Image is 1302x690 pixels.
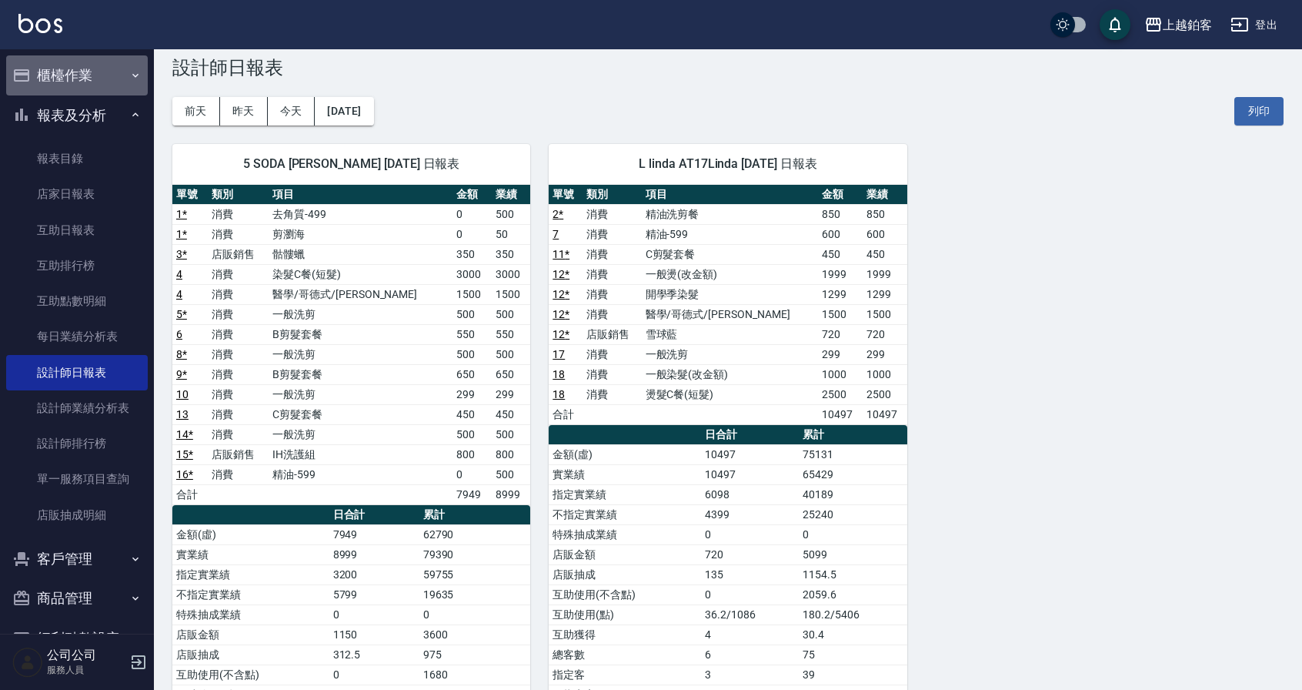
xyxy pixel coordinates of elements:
td: 8999 [492,484,531,504]
td: B剪髮套餐 [269,364,452,384]
a: 單一服務項目查詢 [6,461,148,497]
td: B剪髮套餐 [269,324,452,344]
td: 醫學/哥德式/[PERSON_NAME] [642,304,819,324]
td: 2500 [863,384,907,404]
table: a dense table [172,185,530,505]
td: 消費 [208,224,269,244]
td: 550 [492,324,531,344]
th: 累計 [799,425,907,445]
td: 精油洗剪餐 [642,204,819,224]
td: 720 [863,324,907,344]
td: 消費 [208,404,269,424]
td: 消費 [208,204,269,224]
th: 類別 [583,185,641,205]
td: 25240 [799,504,907,524]
td: 金額(虛) [172,524,329,544]
a: 6 [176,328,182,340]
td: IH洗護組 [269,444,452,464]
td: 消費 [208,364,269,384]
td: 0 [701,584,799,605]
td: 3000 [492,264,531,284]
td: 金額(虛) [549,444,701,464]
td: 指定客 [549,665,701,685]
button: [DATE] [315,97,373,126]
th: 類別 [208,185,269,205]
th: 業績 [492,185,531,205]
button: save [1100,9,1130,40]
button: 登出 [1224,11,1284,39]
td: 2500 [818,384,863,404]
td: 一般燙(改金額) [642,264,819,284]
td: 0 [701,524,799,544]
td: 一般洗剪 [269,344,452,364]
td: 剪瀏海 [269,224,452,244]
td: 65429 [799,464,907,484]
td: 7949 [452,484,491,504]
td: 骷髏蠟 [269,244,452,264]
a: 互助點數明細 [6,283,148,319]
td: 180.2/5406 [799,605,907,625]
td: 0 [419,605,531,625]
a: 報表目錄 [6,141,148,176]
button: 報表及分析 [6,95,148,136]
td: 店販抽成 [549,564,701,584]
td: 醫學/哥德式/[PERSON_NAME] [269,284,452,304]
td: 850 [863,204,907,224]
td: 350 [492,244,531,264]
td: C剪髮套餐 [642,244,819,264]
td: 800 [452,444,491,464]
th: 累計 [419,505,531,525]
td: 燙髮C餐(短髮) [642,384,819,404]
td: 0 [452,224,491,244]
td: 0 [452,464,491,484]
th: 日合計 [329,505,419,525]
td: 消費 [583,224,641,244]
td: 10497 [701,444,799,464]
a: 17 [553,348,565,360]
td: 實業績 [172,544,329,564]
td: 店販金額 [172,625,329,645]
td: 不指定實業績 [549,504,701,524]
td: 19635 [419,584,531,605]
td: 135 [701,564,799,584]
a: 互助日報表 [6,213,148,248]
td: 2059.6 [799,584,907,605]
td: 500 [492,204,531,224]
span: 5 SODA [PERSON_NAME] [DATE] 日報表 [191,156,512,172]
td: 合計 [549,404,583,424]
td: 消費 [583,364,641,384]
td: 79390 [419,544,531,564]
th: 日合計 [701,425,799,445]
td: 1500 [492,284,531,304]
a: 店家日報表 [6,176,148,212]
td: 0 [799,524,907,544]
td: 指定實業績 [172,564,329,584]
button: 商品管理 [6,578,148,618]
td: 一般洗剪 [269,304,452,324]
td: 1000 [863,364,907,384]
td: 特殊抽成業績 [172,605,329,625]
td: 10497 [818,404,863,424]
td: 8999 [329,544,419,564]
td: 消費 [583,304,641,324]
table: a dense table [549,185,906,425]
th: 單號 [172,185,208,205]
td: 36.2/1086 [701,605,799,625]
td: 店販銷售 [208,444,269,464]
td: 實業績 [549,464,701,484]
a: 10 [176,388,189,400]
td: 精油-599 [269,464,452,484]
td: 10497 [863,404,907,424]
td: 合計 [172,484,208,504]
span: L linda AT17Linda [DATE] 日報表 [567,156,888,172]
td: 6 [701,645,799,665]
td: 消費 [208,344,269,364]
a: 互助排行榜 [6,248,148,283]
th: 金額 [452,185,491,205]
td: C剪髮套餐 [269,404,452,424]
td: 40189 [799,484,907,504]
button: 上越鉑客 [1138,9,1218,41]
td: 600 [818,224,863,244]
button: 客戶管理 [6,539,148,579]
td: 500 [492,344,531,364]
